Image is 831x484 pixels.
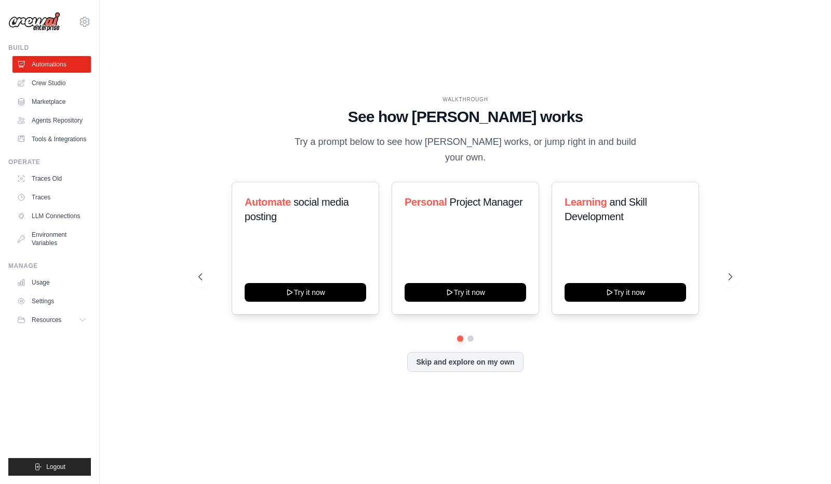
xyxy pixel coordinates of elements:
div: Manage [8,262,91,270]
a: Settings [12,293,91,310]
button: Try it now [245,283,366,302]
button: Try it now [405,283,526,302]
button: Try it now [565,283,686,302]
span: Personal [405,196,447,208]
a: Crew Studio [12,75,91,91]
button: Resources [12,312,91,328]
span: social media posting [245,196,349,222]
div: Build [8,44,91,52]
h1: See how [PERSON_NAME] works [198,107,732,126]
span: Project Manager [450,196,523,208]
button: Skip and explore on my own [407,352,523,372]
div: WALKTHROUGH [198,96,732,103]
a: Tools & Integrations [12,131,91,147]
span: Resources [32,316,61,324]
button: Logout [8,458,91,476]
span: Logout [46,463,65,471]
a: Traces [12,189,91,206]
iframe: Chat Widget [779,434,831,484]
a: Agents Repository [12,112,91,129]
span: and Skill Development [565,196,647,222]
div: Operate [8,158,91,166]
span: Automate [245,196,291,208]
a: Marketplace [12,93,91,110]
a: Traces Old [12,170,91,187]
a: Usage [12,274,91,291]
a: LLM Connections [12,208,91,224]
a: Automations [12,56,91,73]
img: Logo [8,12,60,32]
p: Try a prompt below to see how [PERSON_NAME] works, or jump right in and build your own. [291,135,640,165]
span: Learning [565,196,607,208]
a: Environment Variables [12,226,91,251]
div: 채팅 위젯 [779,434,831,484]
